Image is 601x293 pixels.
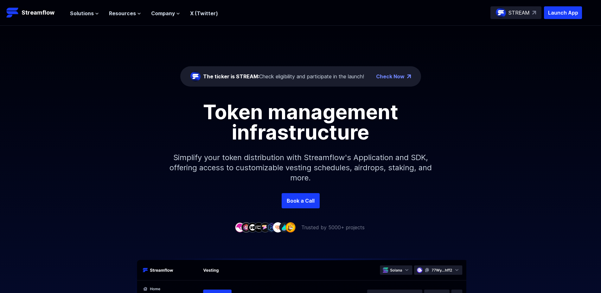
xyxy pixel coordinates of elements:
img: company-6 [266,222,277,232]
img: top-right-arrow.png [407,75,411,78]
img: company-1 [235,222,245,232]
span: Resources [109,10,136,17]
img: company-2 [241,222,251,232]
button: Company [151,10,180,17]
a: Check Now [376,73,405,80]
img: streamflow-logo-circle.png [496,8,506,18]
p: Simplify your token distribution with Streamflow's Application and SDK, offering access to custom... [164,142,437,193]
img: top-right-arrow.svg [532,11,536,15]
a: Streamflow [6,6,64,19]
img: company-7 [273,222,283,232]
span: Solutions [70,10,94,17]
a: STREAM [490,6,541,19]
img: company-9 [285,222,296,232]
span: Company [151,10,175,17]
a: X (Twitter) [190,10,218,16]
p: STREAM [508,9,530,16]
img: Streamflow Logo [6,6,19,19]
button: Resources [109,10,141,17]
button: Launch App [544,6,582,19]
h1: Token management infrastructure [158,102,443,142]
p: Trusted by 5000+ projects [301,224,365,231]
img: company-3 [247,222,258,232]
button: Solutions [70,10,99,17]
img: company-8 [279,222,289,232]
p: Streamflow [22,8,54,17]
div: Check eligibility and participate in the launch! [203,73,364,80]
a: Book a Call [282,193,320,208]
img: company-4 [254,222,264,232]
img: streamflow-logo-circle.png [190,71,201,81]
span: The ticker is STREAM: [203,73,259,80]
img: company-5 [260,222,270,232]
